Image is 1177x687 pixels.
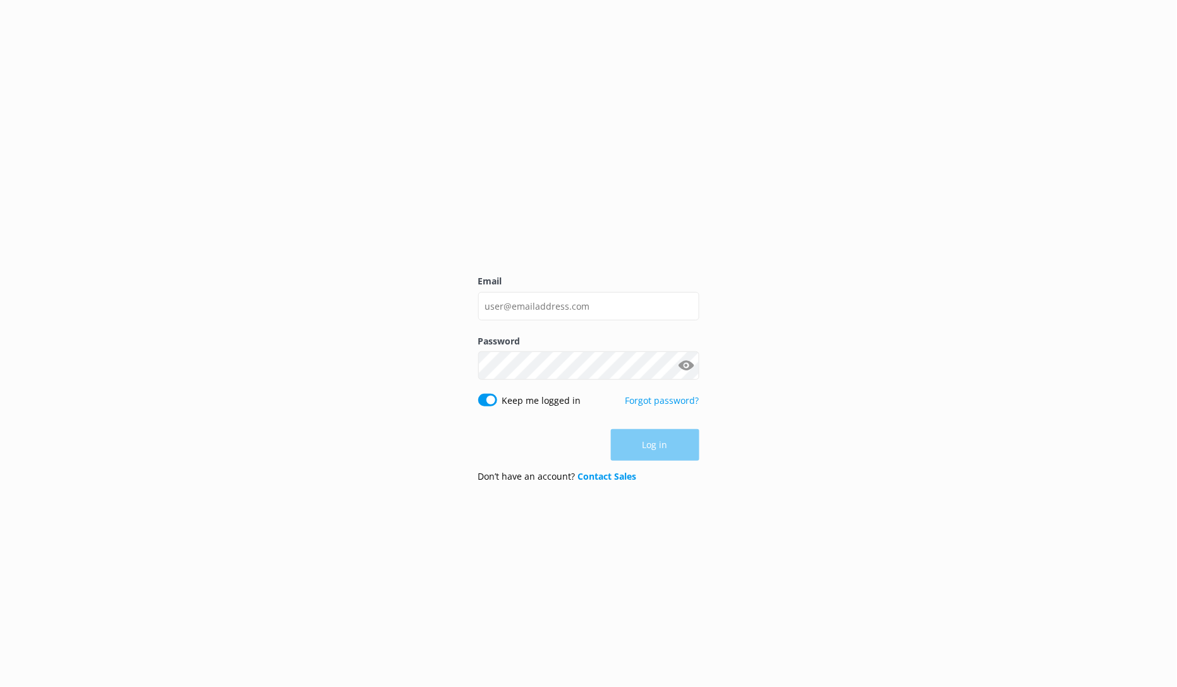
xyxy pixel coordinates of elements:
[674,353,699,379] button: Show password
[578,470,637,482] a: Contact Sales
[478,292,699,320] input: user@emailaddress.com
[625,394,699,406] a: Forgot password?
[478,274,699,288] label: Email
[478,334,699,348] label: Password
[502,394,581,408] label: Keep me logged in
[478,470,637,483] p: Don’t have an account?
